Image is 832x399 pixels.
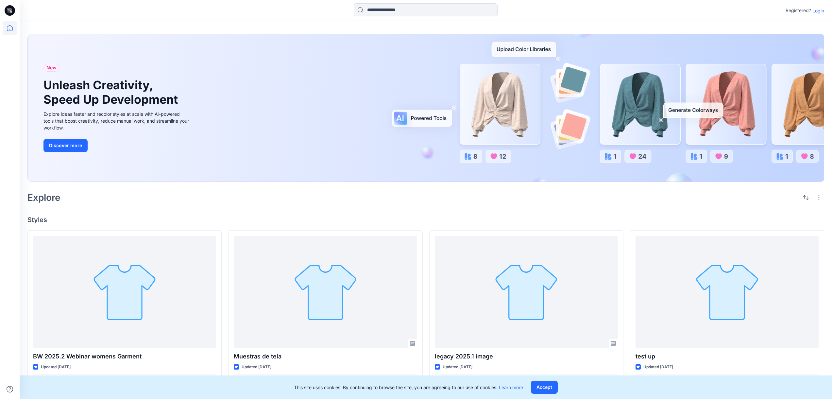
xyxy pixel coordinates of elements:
p: Muestras de tela [234,352,417,361]
p: legacy 2025.1 image [435,352,618,361]
button: Discover more [43,139,88,152]
span: New [46,64,57,72]
p: Login [812,7,824,14]
a: Muestras de tela [234,236,417,348]
p: Updated [DATE] [443,364,472,371]
p: Updated [DATE] [41,364,71,371]
a: Discover more [43,139,191,152]
h4: Styles [27,216,824,224]
a: legacy 2025.1 image [435,236,618,348]
p: This site uses cookies. By continuing to browse the site, you are agreeing to our use of cookies. [294,384,523,391]
h1: Unleash Creativity, Speed Up Development [43,78,181,106]
p: BW 2025.2 Webinar womens Garment [33,352,216,361]
h2: Explore [27,192,60,203]
a: BW 2025.2 Webinar womens Garment [33,236,216,348]
p: Updated [DATE] [242,364,271,371]
div: Explore ideas faster and recolor styles at scale with AI-powered tools that boost creativity, red... [43,111,191,131]
p: Updated [DATE] [643,364,673,371]
p: test up [636,352,819,361]
a: test up [636,236,819,348]
a: Learn more [499,385,523,390]
p: Registered? [786,7,811,14]
button: Accept [531,381,558,394]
